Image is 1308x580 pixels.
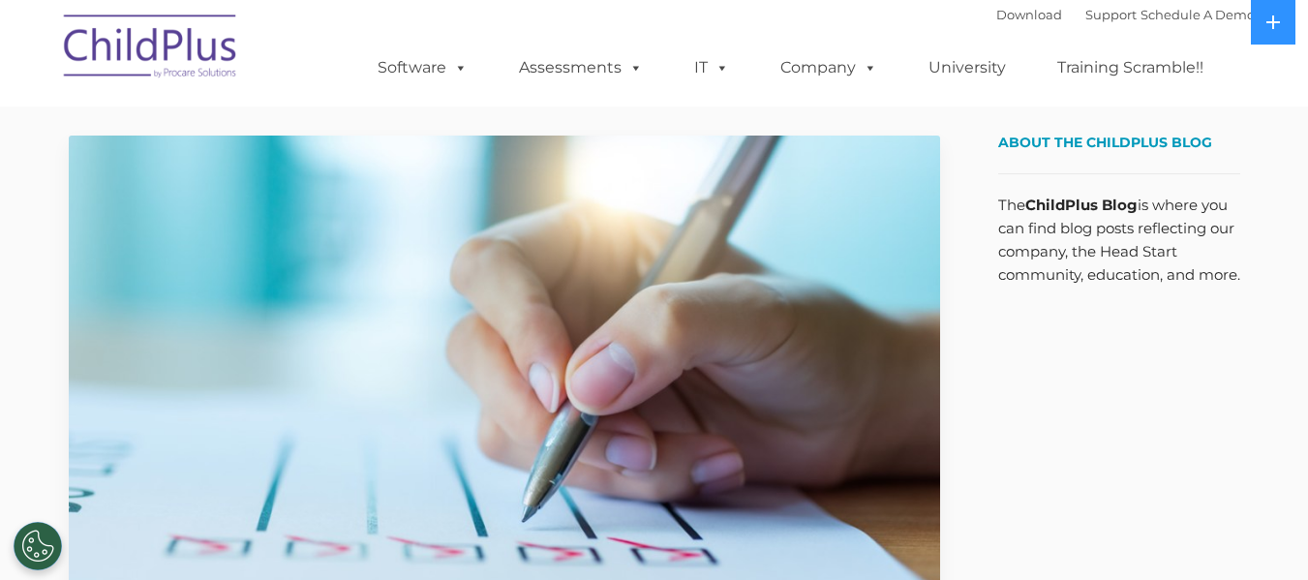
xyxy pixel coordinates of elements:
[1038,48,1223,87] a: Training Scramble!!
[1025,196,1138,214] strong: ChildPlus Blog
[358,48,487,87] a: Software
[1141,7,1255,22] a: Schedule A Demo
[998,134,1212,151] span: About the ChildPlus Blog
[54,1,248,98] img: ChildPlus by Procare Solutions
[761,48,897,87] a: Company
[500,48,662,87] a: Assessments
[996,7,1062,22] a: Download
[996,7,1255,22] font: |
[998,194,1240,287] p: The is where you can find blog posts reflecting our company, the Head Start community, education,...
[14,522,62,570] button: Cookies Settings
[909,48,1025,87] a: University
[675,48,748,87] a: IT
[1085,7,1137,22] a: Support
